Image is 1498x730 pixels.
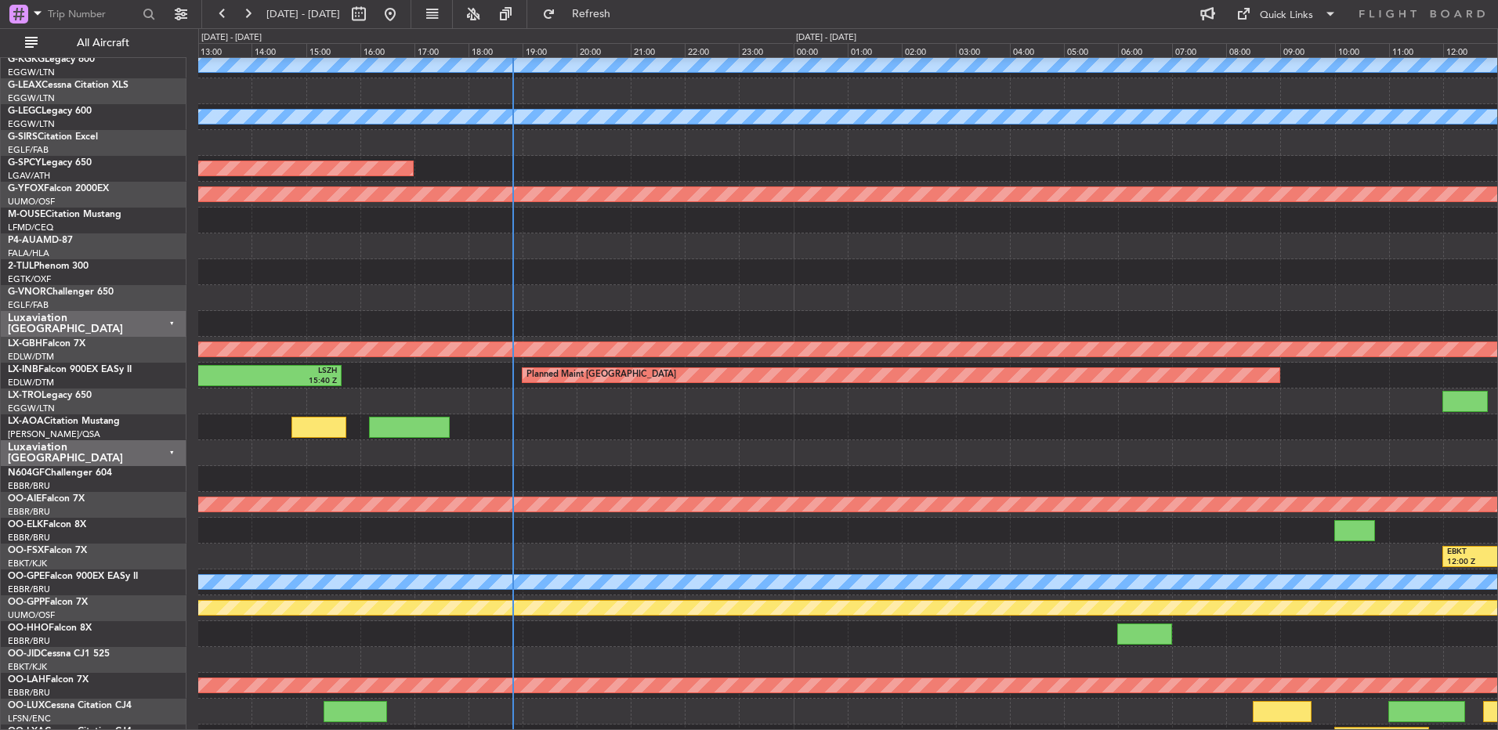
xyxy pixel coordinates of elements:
span: G-KGKG [8,55,45,64]
button: All Aircraft [17,31,170,56]
div: 19:00 [523,43,577,57]
a: P4-AUAMD-87 [8,236,73,245]
a: EBBR/BRU [8,584,50,595]
span: G-VNOR [8,287,46,297]
div: 23:00 [739,43,793,57]
div: 00:00 [794,43,848,57]
button: Refresh [535,2,629,27]
a: EDLW/DTM [8,377,54,388]
div: 04:00 [1010,43,1064,57]
a: G-LEAXCessna Citation XLS [8,81,128,90]
a: 2-TIJLPhenom 300 [8,262,89,271]
a: EBBR/BRU [8,687,50,699]
span: OO-HHO [8,623,49,633]
div: 22:00 [685,43,739,57]
div: LSZH [212,366,337,377]
div: 01:00 [848,43,902,57]
a: EDLW/DTM [8,351,54,363]
a: [PERSON_NAME]/QSA [8,428,100,440]
a: OO-LAHFalcon 7X [8,675,89,685]
a: OO-AIEFalcon 7X [8,494,85,504]
div: 11:00 [1389,43,1443,57]
div: 13:00 [197,43,251,57]
button: Quick Links [1228,2,1344,27]
span: Refresh [559,9,624,20]
a: G-VNORChallenger 650 [8,287,114,297]
a: OO-GPPFalcon 7X [8,598,88,607]
a: EGGW/LTN [8,118,55,130]
a: G-SPCYLegacy 650 [8,158,92,168]
a: G-LEGCLegacy 600 [8,107,92,116]
span: G-SPCY [8,158,42,168]
a: EBBR/BRU [8,635,50,647]
div: 20:00 [577,43,631,57]
div: 06:00 [1118,43,1172,57]
span: LX-TRO [8,391,42,400]
a: FALA/HLA [8,248,49,259]
span: OO-GPP [8,598,45,607]
a: OO-HHOFalcon 8X [8,623,92,633]
span: 2-TIJL [8,262,34,271]
div: 08:00 [1226,43,1280,57]
div: 18:00 [469,43,523,57]
a: EBKT/KJK [8,558,47,569]
a: EBBR/BRU [8,532,50,544]
div: 21:00 [631,43,685,57]
a: EGGW/LTN [8,403,55,414]
span: OO-LAH [8,675,45,685]
a: LX-GBHFalcon 7X [8,339,85,349]
input: Trip Number [48,2,138,26]
a: LX-TROLegacy 650 [8,391,92,400]
span: OO-LUX [8,701,45,710]
div: [DATE] - [DATE] [201,31,262,45]
a: LGAV/ATH [8,170,50,182]
a: LFSN/ENC [8,713,51,725]
div: 10:00 [1335,43,1389,57]
div: 12:00 [1443,43,1497,57]
div: 05:00 [1064,43,1118,57]
a: G-YFOXFalcon 2000EX [8,184,109,193]
span: [DATE] - [DATE] [266,7,340,21]
span: OO-GPE [8,572,45,581]
a: EBBR/BRU [8,506,50,518]
a: EGTK/OXF [8,273,51,285]
a: UUMO/OSF [8,196,55,208]
span: G-YFOX [8,184,44,193]
span: OO-AIE [8,494,42,504]
a: OO-ELKFalcon 8X [8,520,86,529]
span: OO-ELK [8,520,43,529]
a: M-OUSECitation Mustang [8,210,121,219]
a: EGLF/FAB [8,144,49,156]
span: G-LEGC [8,107,42,116]
div: 16:00 [360,43,414,57]
span: LX-INB [8,365,38,374]
a: EBBR/BRU [8,480,50,492]
a: EBKT/KJK [8,661,47,673]
div: EBKT [1447,547,1493,558]
div: 07:00 [1172,43,1226,57]
span: G-LEAX [8,81,42,90]
a: OO-LUXCessna Citation CJ4 [8,701,132,710]
div: 12:00 Z [1447,557,1493,568]
a: OO-FSXFalcon 7X [8,546,87,555]
a: N604GFChallenger 604 [8,468,112,478]
a: LX-INBFalcon 900EX EASy II [8,365,132,374]
span: OO-JID [8,649,41,659]
div: 03:00 [956,43,1010,57]
a: LX-AOACitation Mustang [8,417,120,426]
span: M-OUSE [8,210,45,219]
span: All Aircraft [41,38,165,49]
a: EGLF/FAB [8,299,49,311]
a: LFMD/CEQ [8,222,53,233]
span: N604GF [8,468,45,478]
a: EGGW/LTN [8,67,55,78]
a: OO-JIDCessna CJ1 525 [8,649,110,659]
span: OO-FSX [8,546,44,555]
span: LX-GBH [8,339,42,349]
a: OO-GPEFalcon 900EX EASy II [8,572,138,581]
div: 15:40 Z [212,376,337,387]
div: 17:00 [414,43,469,57]
span: P4-AUA [8,236,43,245]
div: 02:00 [902,43,956,57]
span: LX-AOA [8,417,44,426]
